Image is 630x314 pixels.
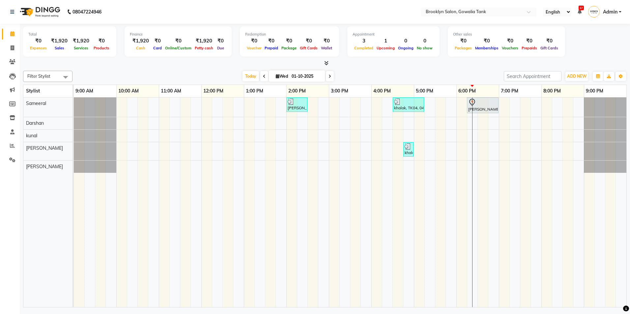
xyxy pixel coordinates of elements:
a: 3:00 PM [329,86,350,96]
div: 0 [396,37,415,45]
div: khalak, TK04, 04:45 PM-05:00 PM, Threading - Eye Brow (₹120) [404,143,413,156]
div: [PERSON_NAME], TK02, 06:15 PM-07:00 PM, Hair - Hair Cut ([DEMOGRAPHIC_DATA]) - Senior Stylist [468,98,498,112]
div: khalak, TK04, 04:30 PM-05:15 PM, Hair - Hair Cut ([DEMOGRAPHIC_DATA]) - Senior Stylist [393,98,423,111]
span: Online/Custom [163,46,193,50]
span: Services [72,46,90,50]
span: Filter Stylist [27,73,50,79]
span: Gift Cards [298,46,319,50]
div: Total [28,32,111,37]
div: ₹0 [215,37,226,45]
div: ₹0 [520,37,539,45]
span: Products [92,46,111,50]
span: ADD NEW [567,74,587,79]
div: ₹1,920 [70,37,92,45]
span: Packages [453,46,473,50]
div: ₹0 [539,37,560,45]
input: 2025-10-01 [290,71,323,81]
span: Prepaid [263,46,280,50]
input: Search Appointment [504,71,561,81]
img: Admin [588,6,600,17]
a: 1:00 PM [244,86,265,96]
a: 12:00 PM [202,86,225,96]
b: 08047224946 [72,3,101,21]
span: Voucher [245,46,263,50]
span: Due [215,46,226,50]
a: 10:00 AM [117,86,140,96]
span: Completed [353,46,375,50]
div: Finance [130,32,226,37]
div: 3 [353,37,375,45]
a: 8:00 PM [542,86,562,96]
span: Upcoming [375,46,396,50]
span: Ongoing [396,46,415,50]
div: ₹0 [92,37,111,45]
div: ₹0 [28,37,48,45]
div: Other sales [453,32,560,37]
a: 4:00 PM [372,86,392,96]
div: ₹0 [298,37,319,45]
span: [PERSON_NAME] [26,164,63,170]
span: Gift Cards [539,46,560,50]
span: Cash [134,46,147,50]
div: Redemption [245,32,334,37]
span: Sameeral [26,100,46,106]
div: [PERSON_NAME], TK03, 02:00 PM-02:30 PM, Styling - Blow Dry - Stylist [287,98,307,111]
div: ₹1,920 [130,37,152,45]
div: ₹1,920 [193,37,215,45]
span: Card [152,46,163,50]
div: ₹1,920 [48,37,70,45]
div: ₹0 [152,37,163,45]
img: logo [17,3,62,21]
span: Package [280,46,298,50]
div: ₹0 [263,37,280,45]
button: ADD NEW [565,72,588,81]
div: ₹0 [500,37,520,45]
a: 7:00 PM [499,86,520,96]
a: 11:00 AM [159,86,183,96]
span: Memberships [473,46,500,50]
div: ₹0 [245,37,263,45]
a: 5:00 PM [414,86,435,96]
a: 2:00 PM [287,86,307,96]
span: Stylist [26,88,40,94]
span: Prepaids [520,46,539,50]
span: Today [243,71,259,81]
span: No show [415,46,434,50]
span: Vouchers [500,46,520,50]
div: 1 [375,37,396,45]
a: 37 [578,9,582,15]
span: Darshan [26,120,44,126]
a: 9:00 PM [584,86,605,96]
a: 9:00 AM [74,86,95,96]
span: [PERSON_NAME] [26,145,63,151]
span: Expenses [28,46,48,50]
div: 0 [415,37,434,45]
span: Petty cash [193,46,215,50]
span: 37 [579,6,584,10]
span: Sales [53,46,66,50]
div: Appointment [353,32,434,37]
span: Wed [274,74,290,79]
span: Wallet [319,46,334,50]
div: ₹0 [280,37,298,45]
span: Admin [603,9,617,15]
div: ₹0 [163,37,193,45]
div: ₹0 [319,37,334,45]
a: 6:00 PM [457,86,477,96]
span: kunal [26,133,37,139]
div: ₹0 [473,37,500,45]
div: ₹0 [453,37,473,45]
